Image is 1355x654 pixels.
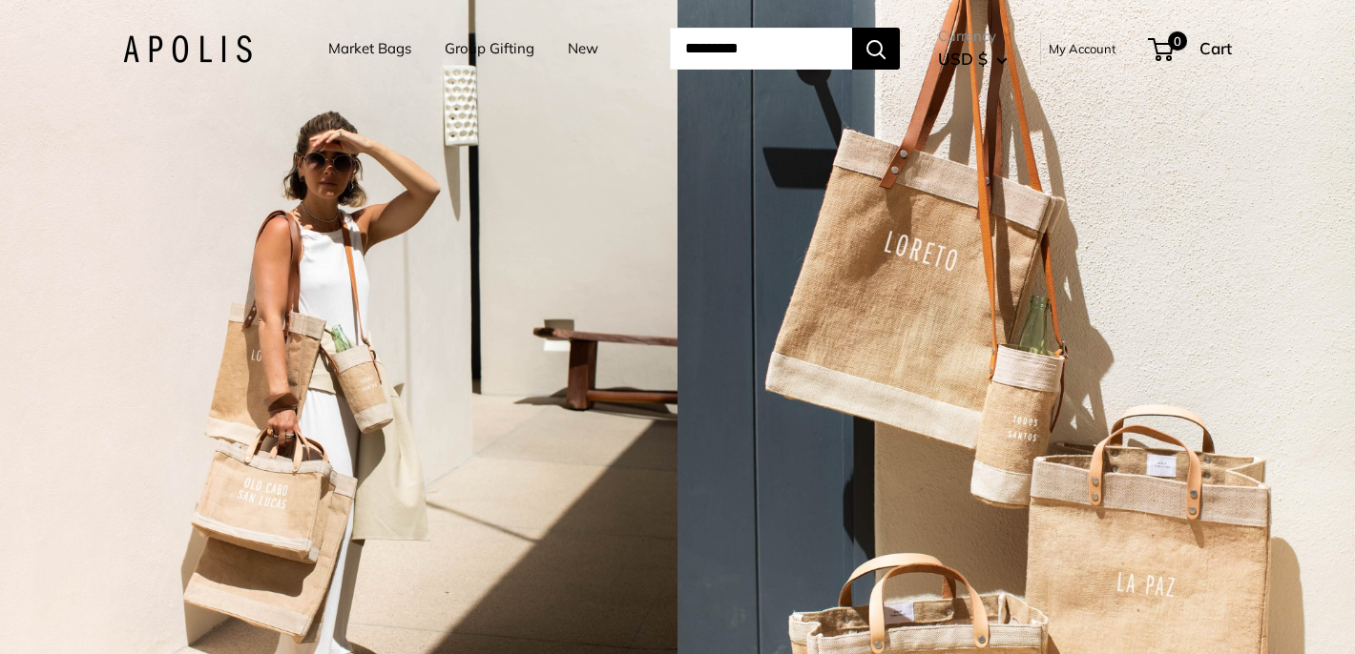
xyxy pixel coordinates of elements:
span: 0 [1168,31,1187,51]
img: Apolis [123,35,252,63]
a: 0 Cart [1150,33,1232,64]
a: New [568,35,598,62]
span: Currency [938,23,1008,50]
button: Search [852,28,900,70]
a: My Account [1049,37,1116,60]
input: Search... [670,28,852,70]
a: Market Bags [328,35,411,62]
span: Cart [1199,38,1232,58]
a: Group Gifting [445,35,534,62]
button: USD $ [938,44,1008,74]
span: USD $ [938,49,988,69]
